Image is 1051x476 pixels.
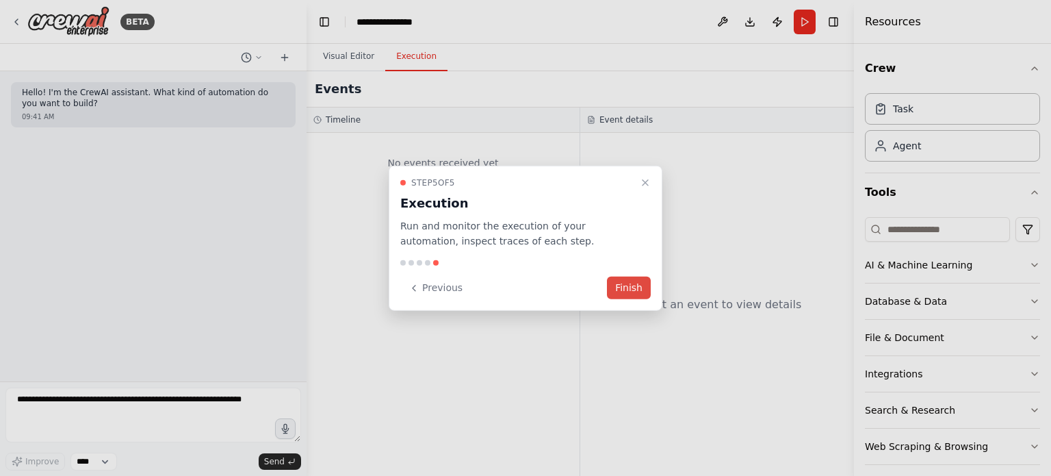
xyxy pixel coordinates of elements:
[400,277,471,299] button: Previous
[637,174,653,190] button: Close walkthrough
[400,218,634,249] p: Run and monitor the execution of your automation, inspect traces of each step.
[607,277,651,299] button: Finish
[315,12,334,32] button: Hide left sidebar
[411,177,455,188] span: Step 5 of 5
[400,193,634,212] h3: Execution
